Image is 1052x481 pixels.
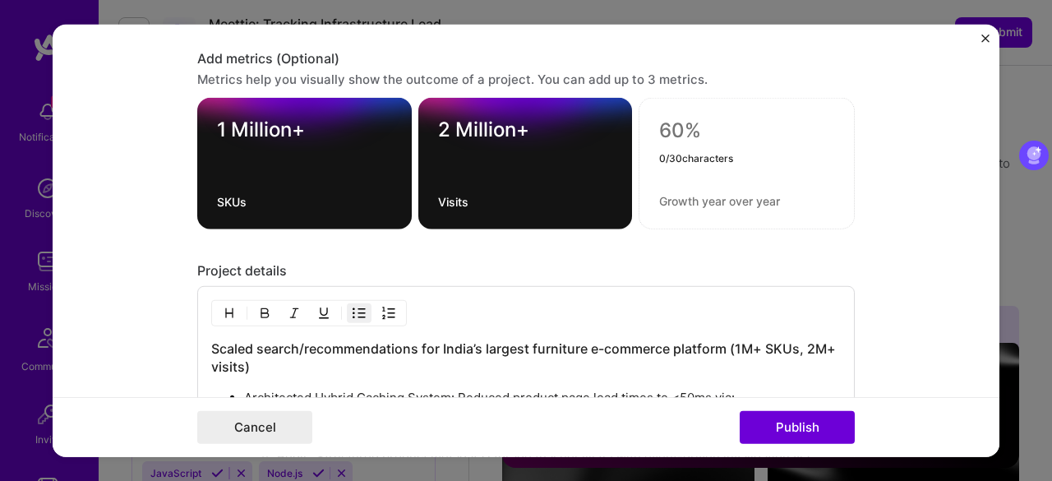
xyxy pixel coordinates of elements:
[438,194,613,210] textarea: Visits
[740,411,855,444] button: Publish
[217,194,392,210] textarea: SKUs
[981,34,990,51] button: Close
[197,50,855,67] div: Add metrics (Optional)
[317,307,330,320] img: Underline
[211,340,841,376] h3: Scaled search/recommendations for India’s largest furniture e-commerce platform (1M+ SKUs, 2M+ vi...
[197,262,855,280] div: Project details
[382,307,395,320] img: OL
[244,390,841,406] p: Architected Hybrid Caching System: Reduced product page load times to <50ms via:
[197,71,855,88] div: Metrics help you visually show the outcome of a project. You can add up to 3 metrics.
[438,118,613,150] textarea: 2 Million+
[341,303,342,323] img: Divider
[258,307,271,320] img: Bold
[288,307,301,320] img: Italic
[197,411,312,444] button: Cancel
[217,118,392,150] textarea: 1 Million+
[353,307,366,320] img: UL
[223,307,236,320] img: Heading
[659,150,834,167] div: 0 / 30 characters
